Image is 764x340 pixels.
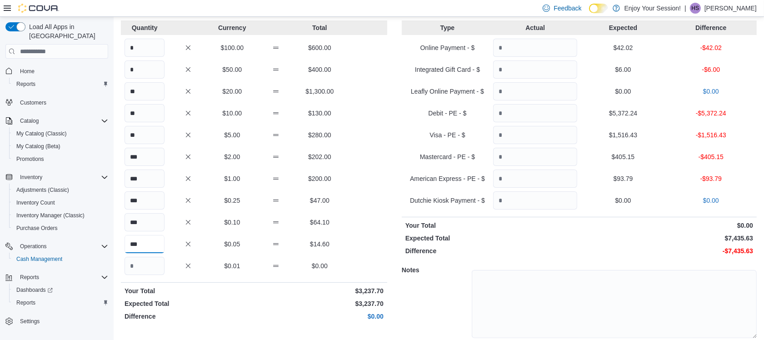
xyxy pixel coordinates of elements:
[13,185,73,195] a: Adjustments (Classic)
[13,185,108,195] span: Adjustments (Classic)
[581,234,753,243] p: $7,435.63
[13,285,108,295] span: Dashboards
[212,130,252,140] p: $5.00
[212,174,252,183] p: $1.00
[16,241,108,252] span: Operations
[125,170,165,188] input: Quantity
[581,109,665,118] p: $5,372.24
[300,218,340,227] p: $64.10
[256,299,384,308] p: $3,237.70
[125,257,165,275] input: Quantity
[13,285,56,295] a: Dashboards
[13,197,59,208] a: Inventory Count
[581,221,753,230] p: $0.00
[16,316,43,327] a: Settings
[405,196,489,205] p: Dutchie Kiosk Payment - $
[9,222,112,235] button: Purchase Orders
[300,43,340,52] p: $600.00
[16,80,35,88] span: Reports
[212,152,252,161] p: $2.00
[581,65,665,74] p: $6.00
[16,97,108,108] span: Customers
[13,223,108,234] span: Purchase Orders
[212,240,252,249] p: $0.05
[125,235,165,253] input: Quantity
[20,68,35,75] span: Home
[13,141,108,152] span: My Catalog (Beta)
[2,315,112,328] button: Settings
[624,3,681,14] p: Enjoy Your Session!
[13,210,88,221] a: Inventory Manager (Classic)
[13,254,108,265] span: Cash Management
[13,254,66,265] a: Cash Management
[300,261,340,270] p: $0.00
[13,141,64,152] a: My Catalog (Beta)
[256,312,384,321] p: $0.00
[13,79,39,90] a: Reports
[16,299,35,306] span: Reports
[13,197,108,208] span: Inventory Count
[16,255,62,263] span: Cash Management
[20,99,46,106] span: Customers
[9,127,112,140] button: My Catalog (Classic)
[13,210,108,221] span: Inventory Manager (Classic)
[405,174,489,183] p: American Express - PE - $
[9,153,112,165] button: Promotions
[16,286,53,294] span: Dashboards
[669,87,753,96] p: $0.00
[300,23,340,32] p: Total
[13,297,108,308] span: Reports
[212,23,252,32] p: Currency
[300,130,340,140] p: $280.00
[16,115,42,126] button: Catalog
[16,186,69,194] span: Adjustments (Classic)
[300,87,340,96] p: $1,300.00
[9,253,112,265] button: Cash Management
[669,130,753,140] p: -$1,516.43
[16,272,43,283] button: Reports
[13,223,61,234] a: Purchase Orders
[20,243,47,250] span: Operations
[16,199,55,206] span: Inventory Count
[13,297,39,308] a: Reports
[493,82,577,100] input: Quantity
[13,154,48,165] a: Promotions
[9,140,112,153] button: My Catalog (Beta)
[300,174,340,183] p: $200.00
[692,3,699,14] span: HS
[405,43,489,52] p: Online Payment - $
[300,65,340,74] p: $400.00
[212,65,252,74] p: $50.00
[493,191,577,210] input: Quantity
[125,60,165,79] input: Quantity
[125,299,252,308] p: Expected Total
[669,23,753,32] p: Difference
[581,196,665,205] p: $0.00
[212,261,252,270] p: $0.01
[405,130,489,140] p: Visa - PE - $
[405,23,489,32] p: Type
[405,246,578,255] p: Difference
[125,39,165,57] input: Quantity
[493,39,577,57] input: Quantity
[212,109,252,118] p: $10.00
[589,4,608,13] input: Dark Mode
[125,312,252,321] p: Difference
[16,225,58,232] span: Purchase Orders
[300,196,340,205] p: $47.00
[405,109,489,118] p: Debit - PE - $
[2,115,112,127] button: Catalog
[669,65,753,74] p: -$6.00
[18,4,59,13] img: Cova
[669,152,753,161] p: -$405.15
[669,174,753,183] p: -$93.79
[405,87,489,96] p: Leafly Online Payment - $
[16,97,50,108] a: Customers
[2,96,112,109] button: Customers
[16,272,108,283] span: Reports
[493,170,577,188] input: Quantity
[212,43,252,52] p: $100.00
[16,315,108,327] span: Settings
[13,79,108,90] span: Reports
[20,117,39,125] span: Catalog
